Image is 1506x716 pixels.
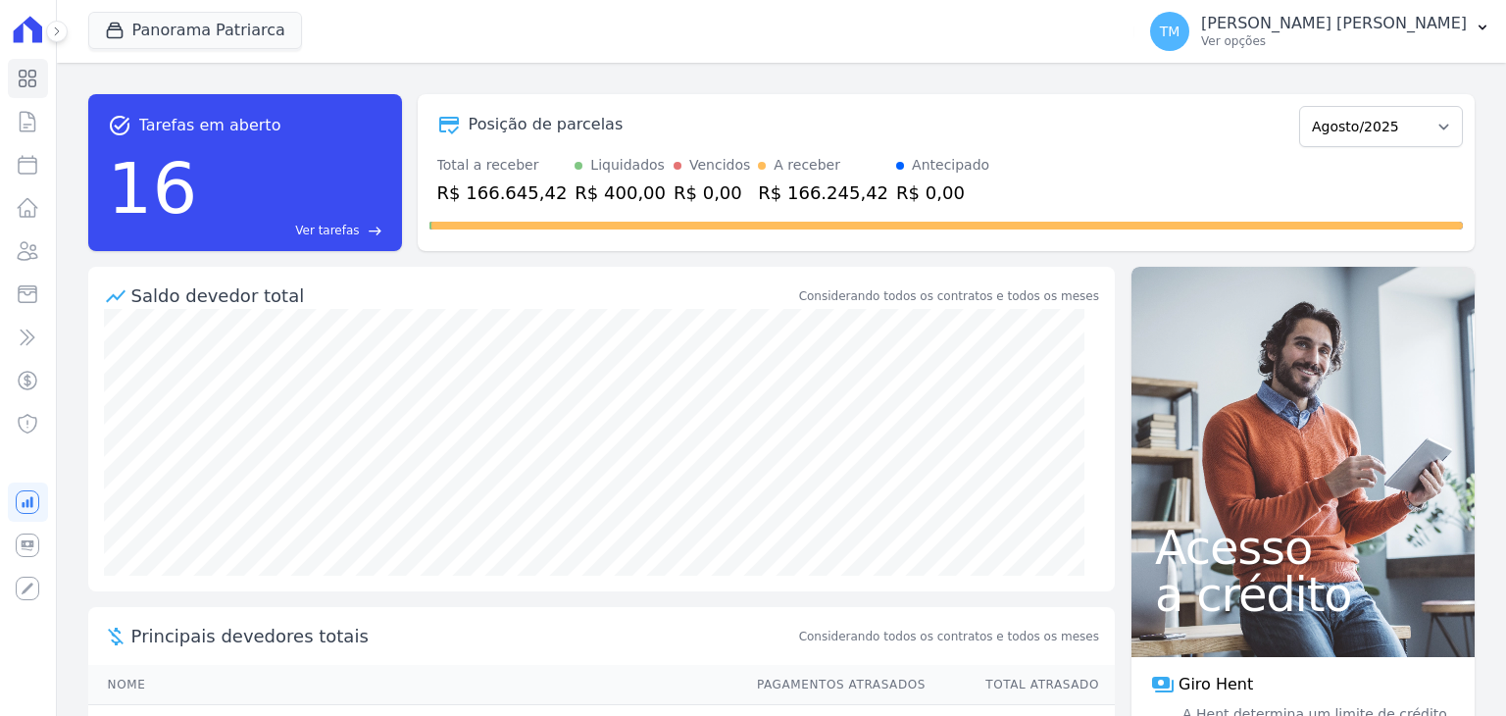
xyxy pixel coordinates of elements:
div: Considerando todos os contratos e todos os meses [799,287,1099,305]
div: R$ 166.645,42 [437,179,568,206]
div: Vencidos [689,155,750,176]
div: Posição de parcelas [469,113,624,136]
div: Liquidados [590,155,665,176]
span: a crédito [1155,571,1451,618]
div: A receber [774,155,840,176]
span: Acesso [1155,524,1451,571]
span: TM [1160,25,1180,38]
p: Ver opções [1201,33,1467,49]
div: Saldo devedor total [131,282,795,309]
button: TM [PERSON_NAME] [PERSON_NAME] Ver opções [1134,4,1506,59]
span: Considerando todos os contratos e todos os meses [799,628,1099,645]
button: Panorama Patriarca [88,12,302,49]
div: R$ 400,00 [575,179,666,206]
th: Nome [88,665,738,705]
p: [PERSON_NAME] [PERSON_NAME] [1201,14,1467,33]
span: task_alt [108,114,131,137]
span: Giro Hent [1179,673,1253,696]
div: Total a receber [437,155,568,176]
span: Principais devedores totais [131,623,795,649]
a: Ver tarefas east [205,222,381,239]
span: Tarefas em aberto [139,114,281,137]
span: east [368,224,382,238]
div: 16 [108,137,198,239]
th: Pagamentos Atrasados [738,665,927,705]
div: R$ 0,00 [674,179,750,206]
div: R$ 0,00 [896,179,989,206]
div: Antecipado [912,155,989,176]
th: Total Atrasado [927,665,1115,705]
span: Ver tarefas [295,222,359,239]
div: R$ 166.245,42 [758,179,888,206]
